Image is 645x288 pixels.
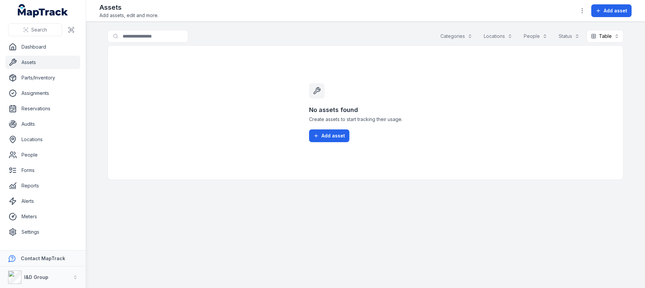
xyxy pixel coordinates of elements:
[309,129,349,142] button: Add asset
[5,40,80,54] a: Dashboard
[99,3,159,12] h2: Assets
[321,132,345,139] span: Add asset
[8,23,62,36] button: Search
[604,7,627,14] span: Add asset
[5,102,80,115] a: Reservations
[5,179,80,192] a: Reports
[309,116,422,123] span: Create assets to start tracking their usage.
[18,4,68,17] a: MapTrack
[5,164,80,177] a: Forms
[5,71,80,84] a: Parts/Inventory
[5,133,80,146] a: Locations
[24,274,48,280] strong: I&D Group
[309,105,422,115] h3: No assets found
[5,117,80,131] a: Audits
[5,225,80,239] a: Settings
[31,26,47,33] span: Search
[587,30,623,43] button: Table
[5,148,80,162] a: People
[554,30,584,43] button: Status
[591,4,632,17] button: Add asset
[5,56,80,69] a: Assets
[5,87,80,100] a: Assignments
[519,30,552,43] button: People
[21,255,65,261] strong: Contact MapTrack
[5,210,80,223] a: Meters
[99,12,159,19] span: Add assets, edit and more.
[5,194,80,208] a: Alerts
